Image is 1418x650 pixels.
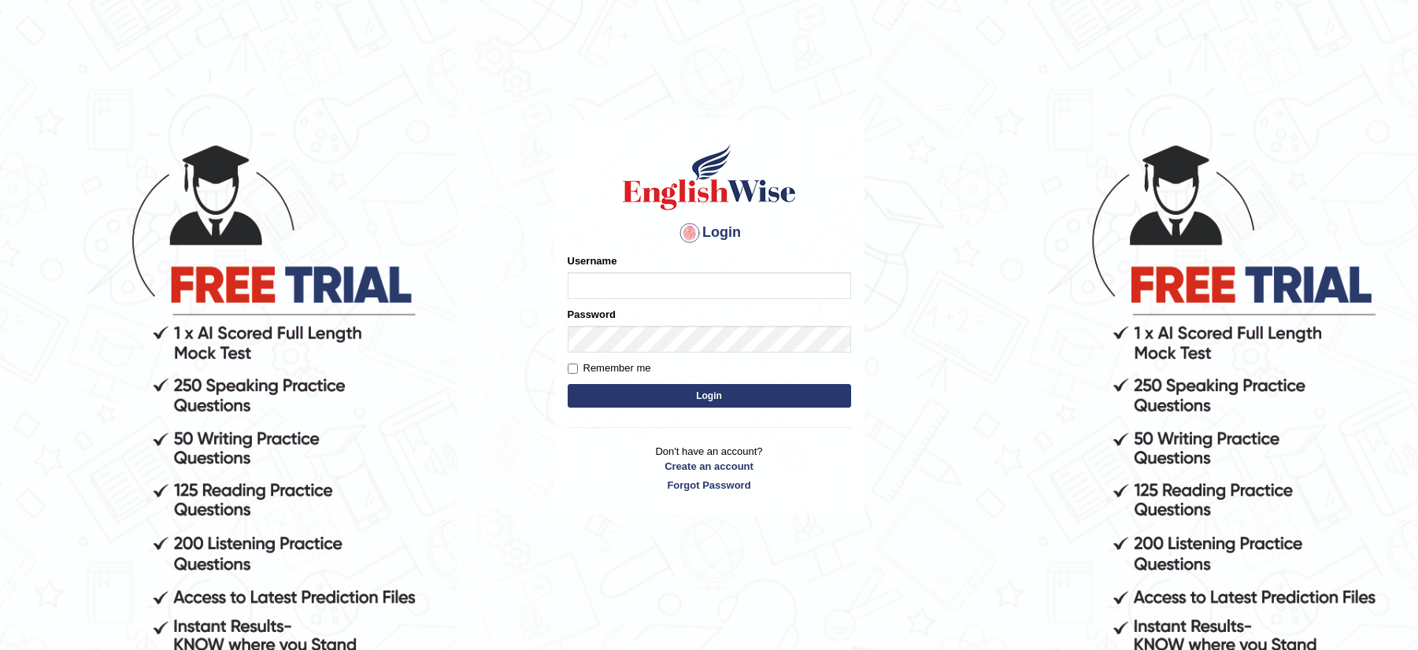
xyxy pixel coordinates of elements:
h4: Login [568,220,851,246]
label: Username [568,253,617,268]
img: Logo of English Wise sign in for intelligent practice with AI [620,142,799,212]
label: Remember me [568,360,651,376]
a: Create an account [568,459,851,474]
label: Password [568,307,616,322]
input: Remember me [568,364,578,374]
button: Login [568,384,851,408]
p: Don't have an account? [568,444,851,493]
a: Forgot Password [568,478,851,493]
